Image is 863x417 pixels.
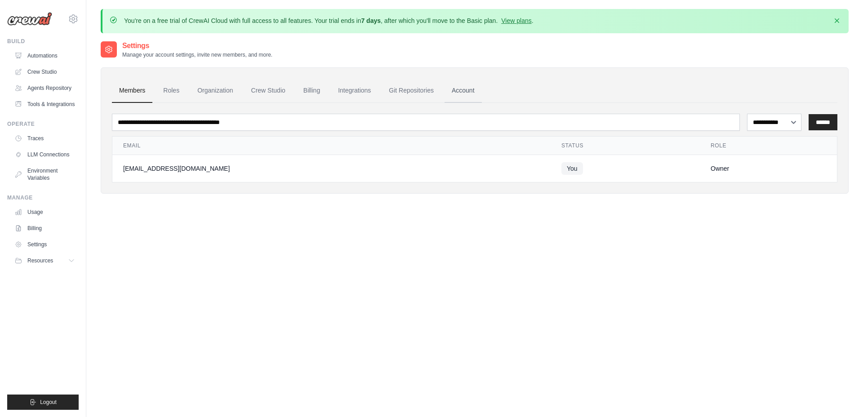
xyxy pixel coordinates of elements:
[11,237,79,252] a: Settings
[11,221,79,235] a: Billing
[551,137,700,155] th: Status
[11,253,79,268] button: Resources
[27,257,53,264] span: Resources
[361,17,381,24] strong: 7 days
[156,79,187,103] a: Roles
[112,79,152,103] a: Members
[11,49,79,63] a: Automations
[7,120,79,128] div: Operate
[11,147,79,162] a: LLM Connections
[445,79,482,103] a: Account
[122,40,272,51] h2: Settings
[561,162,583,175] span: You
[122,51,272,58] p: Manage your account settings, invite new members, and more.
[382,79,441,103] a: Git Repositories
[244,79,293,103] a: Crew Studio
[331,79,378,103] a: Integrations
[7,395,79,410] button: Logout
[7,194,79,201] div: Manage
[124,16,534,25] p: You're on a free trial of CrewAI Cloud with full access to all features. Your trial ends in , aft...
[7,12,52,26] img: Logo
[700,137,837,155] th: Role
[296,79,327,103] a: Billing
[11,131,79,146] a: Traces
[112,137,551,155] th: Email
[190,79,240,103] a: Organization
[11,65,79,79] a: Crew Studio
[11,97,79,111] a: Tools & Integrations
[40,399,57,406] span: Logout
[711,164,826,173] div: Owner
[7,38,79,45] div: Build
[11,81,79,95] a: Agents Repository
[123,164,540,173] div: [EMAIL_ADDRESS][DOMAIN_NAME]
[501,17,531,24] a: View plans
[11,205,79,219] a: Usage
[11,164,79,185] a: Environment Variables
